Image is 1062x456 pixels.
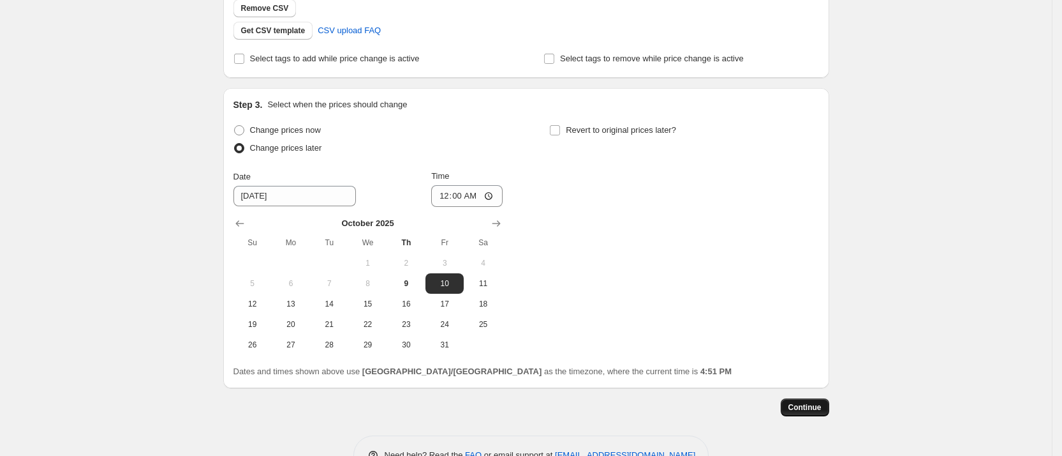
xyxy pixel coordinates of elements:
button: Thursday October 16 2025 [387,294,425,314]
span: 25 [469,319,497,330]
span: Date [233,172,251,181]
span: 23 [392,319,420,330]
span: 9 [392,278,420,289]
span: Change prices later [250,143,322,153]
button: Wednesday October 15 2025 [348,294,387,314]
span: Th [392,238,420,248]
span: Revert to original prices later? [566,125,676,135]
span: Sa [469,238,497,248]
button: Friday October 3 2025 [425,253,464,273]
span: Continue [788,402,822,413]
button: Monday October 20 2025 [272,314,310,335]
span: 26 [239,340,267,350]
button: Today Thursday October 9 2025 [387,273,425,294]
button: Show previous month, September 2025 [231,215,249,232]
span: 15 [353,299,381,309]
a: CSV upload FAQ [310,20,388,41]
span: Change prices now [250,125,321,135]
b: [GEOGRAPHIC_DATA]/[GEOGRAPHIC_DATA] [362,367,542,376]
span: 27 [277,340,305,350]
button: Get CSV template [233,22,313,40]
button: Thursday October 23 2025 [387,314,425,335]
input: 12:00 [431,185,503,207]
button: Thursday October 2 2025 [387,253,425,273]
span: Mo [277,238,305,248]
th: Tuesday [310,232,348,253]
span: 22 [353,319,381,330]
button: Thursday October 30 2025 [387,335,425,355]
button: Friday October 24 2025 [425,314,464,335]
button: Friday October 31 2025 [425,335,464,355]
span: Dates and times shown above use as the timezone, where the current time is [233,367,732,376]
span: 14 [315,299,343,309]
button: Wednesday October 8 2025 [348,273,387,294]
span: 30 [392,340,420,350]
th: Wednesday [348,232,387,253]
span: Remove CSV [241,3,289,13]
span: 24 [431,319,459,330]
span: 12 [239,299,267,309]
button: Tuesday October 7 2025 [310,273,348,294]
button: Saturday October 4 2025 [464,253,502,273]
span: 17 [431,299,459,309]
span: Time [431,171,449,181]
span: 13 [277,299,305,309]
th: Monday [272,232,310,253]
button: Tuesday October 21 2025 [310,314,348,335]
button: Sunday October 19 2025 [233,314,272,335]
span: 3 [431,258,459,268]
button: Monday October 6 2025 [272,273,310,294]
span: Select tags to remove while price change is active [560,54,744,63]
p: Select when the prices should change [267,98,407,111]
span: Select tags to add while price change is active [250,54,420,63]
button: Wednesday October 22 2025 [348,314,387,335]
span: Su [239,238,267,248]
span: 29 [353,340,381,350]
button: Continue [781,399,829,416]
button: Monday October 13 2025 [272,294,310,314]
button: Tuesday October 14 2025 [310,294,348,314]
span: Fr [431,238,459,248]
button: Wednesday October 29 2025 [348,335,387,355]
span: 18 [469,299,497,309]
span: 2 [392,258,420,268]
input: 10/9/2025 [233,186,356,206]
th: Sunday [233,232,272,253]
span: 6 [277,278,305,289]
button: Sunday October 12 2025 [233,294,272,314]
span: Tu [315,238,343,248]
h2: Step 3. [233,98,263,111]
button: Saturday October 11 2025 [464,273,502,294]
button: Sunday October 26 2025 [233,335,272,355]
button: Tuesday October 28 2025 [310,335,348,355]
span: 28 [315,340,343,350]
span: 19 [239,319,267,330]
span: 11 [469,278,497,289]
span: 10 [431,278,459,289]
th: Saturday [464,232,502,253]
b: 4:51 PM [700,367,732,376]
span: Get CSV template [241,26,306,36]
button: Monday October 27 2025 [272,335,310,355]
button: Friday October 17 2025 [425,294,464,314]
span: 4 [469,258,497,268]
span: 5 [239,278,267,289]
button: Sunday October 5 2025 [233,273,272,294]
th: Thursday [387,232,425,253]
span: 20 [277,319,305,330]
button: Friday October 10 2025 [425,273,464,294]
button: Wednesday October 1 2025 [348,253,387,273]
span: 16 [392,299,420,309]
span: 21 [315,319,343,330]
span: 1 [353,258,381,268]
button: Show next month, November 2025 [487,215,505,232]
button: Saturday October 25 2025 [464,314,502,335]
span: 31 [431,340,459,350]
span: 7 [315,278,343,289]
span: CSV upload FAQ [318,24,381,37]
th: Friday [425,232,464,253]
span: We [353,238,381,248]
button: Saturday October 18 2025 [464,294,502,314]
span: 8 [353,278,381,289]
